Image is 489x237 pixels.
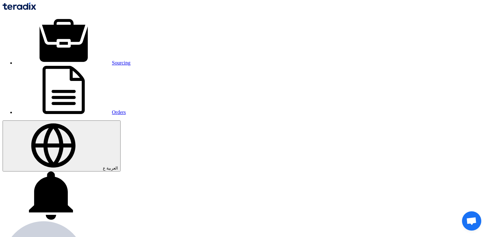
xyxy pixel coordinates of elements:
a: Open chat [462,211,481,231]
button: العربية ع [3,120,121,171]
span: العربية [106,166,118,171]
span: ع [103,166,105,171]
img: Teradix logo [3,3,36,10]
a: Sourcing [15,60,131,66]
a: Orders [15,110,126,115]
